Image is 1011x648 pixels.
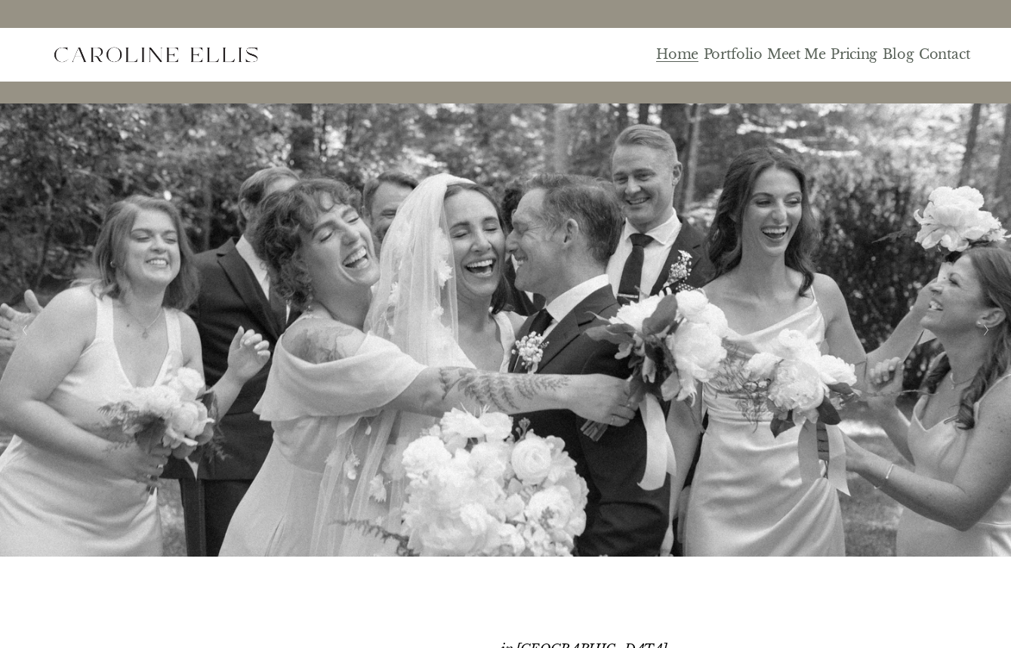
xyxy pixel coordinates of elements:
[15,318,35,342] button: Previous Slide
[883,46,914,63] a: Blog
[704,46,763,63] a: Portfolio
[41,36,270,74] img: Western North Carolina Elopement Photographer
[831,46,877,63] a: Pricing
[976,318,996,342] button: Next Slide
[767,46,826,63] a: Meet Me
[919,46,971,63] a: Contact
[656,46,698,63] a: Home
